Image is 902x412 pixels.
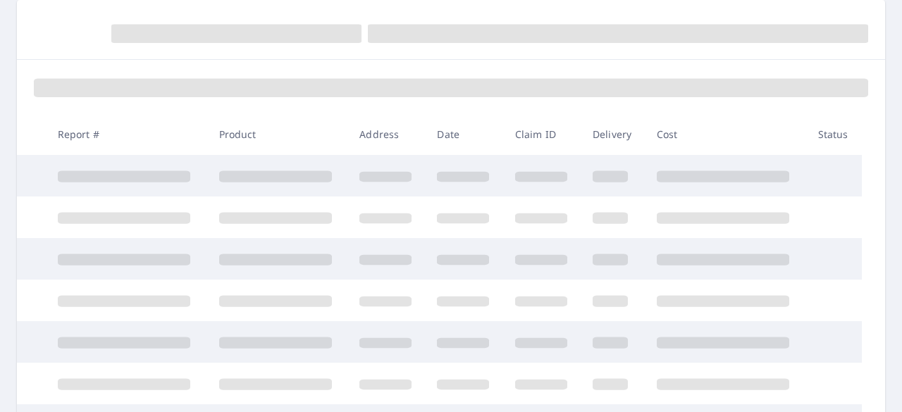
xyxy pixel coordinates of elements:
th: Claim ID [504,113,581,155]
th: Date [426,113,503,155]
th: Status [807,113,862,155]
th: Cost [645,113,807,155]
th: Report # [47,113,208,155]
th: Address [348,113,426,155]
th: Delivery [581,113,645,155]
th: Product [208,113,349,155]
